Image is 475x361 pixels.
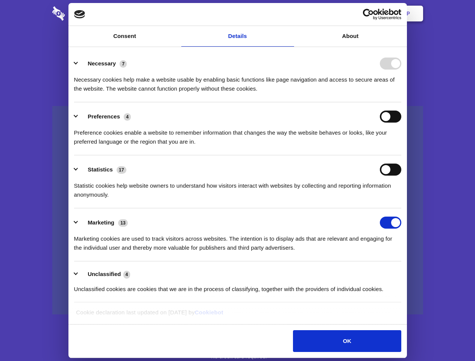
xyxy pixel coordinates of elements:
a: Pricing [221,2,253,25]
div: Statistic cookies help website owners to understand how visitors interact with websites by collec... [74,176,401,199]
button: Marketing (13) [74,217,133,229]
button: Preferences (4) [74,111,136,123]
h4: Auto-redaction of sensitive data, encrypted data sharing and self-destructing private chats. Shar... [52,68,423,93]
a: Consent [68,26,181,47]
span: 4 [123,271,131,278]
button: Unclassified (4) [74,270,135,279]
button: Statistics (17) [74,164,131,176]
button: Necessary (7) [74,58,132,70]
div: Unclassified cookies are cookies that we are in the process of classifying, together with the pro... [74,279,401,294]
a: Login [341,2,374,25]
a: Details [181,26,294,47]
button: OK [293,330,401,352]
a: About [294,26,407,47]
span: 13 [118,219,128,227]
a: Cookiebot [195,309,223,315]
div: Necessary cookies help make a website usable by enabling basic functions like page navigation and... [74,70,401,93]
a: Wistia video thumbnail [52,106,423,315]
iframe: Drift Widget Chat Controller [437,323,466,352]
label: Statistics [88,166,113,173]
a: Contact [305,2,340,25]
img: logo-wordmark-white-trans-d4663122ce5f474addd5e946df7df03e33cb6a1c49d2221995e7729f52c070b2.svg [52,6,117,21]
label: Necessary [88,60,116,67]
span: 7 [120,60,127,68]
h1: Eliminate Slack Data Loss. [52,34,423,61]
label: Preferences [88,113,120,120]
span: 17 [117,166,126,174]
a: Usercentrics Cookiebot - opens in a new window [335,9,401,20]
div: Marketing cookies are used to track visitors across websites. The intention is to display ads tha... [74,229,401,252]
div: Cookie declaration last updated on [DATE] by [70,308,405,323]
label: Marketing [88,219,114,226]
img: logo [74,10,85,18]
span: 4 [124,113,131,121]
div: Preference cookies enable a website to remember information that changes the way the website beha... [74,123,401,146]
